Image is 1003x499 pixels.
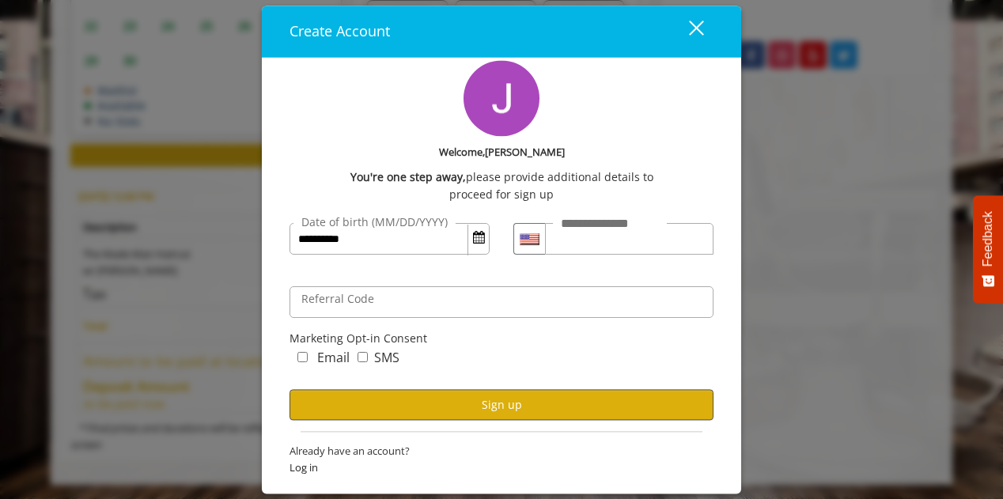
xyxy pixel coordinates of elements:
[290,444,713,460] span: Already have an account?
[290,460,713,477] span: Log in
[290,186,713,203] div: proceed for sign up
[973,195,1003,303] button: Feedback - Show survey
[513,224,545,255] div: Country
[439,144,565,161] b: Welcome,[PERSON_NAME]
[468,225,489,251] button: Open Calendar
[358,352,368,362] input: marketing_sms_concern
[297,352,308,362] input: marketing_email_concern
[464,60,539,136] img: profile-pic
[350,168,466,186] b: You're one step away,
[671,20,702,43] div: close dialog
[290,224,490,255] input: DateOfBirth
[290,287,713,319] input: ReferralCode
[290,331,713,348] div: Marketing Opt-in Consent
[374,348,399,369] label: SMS
[290,21,390,40] span: Create Account
[293,291,382,308] label: Referral Code
[290,168,713,186] div: please provide additional details to
[660,15,713,47] button: close dialog
[317,348,350,369] label: Email
[290,390,713,421] button: Sign up
[981,211,995,267] span: Feedback
[293,214,456,232] label: Date of birth (MM/DD/YYYY)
